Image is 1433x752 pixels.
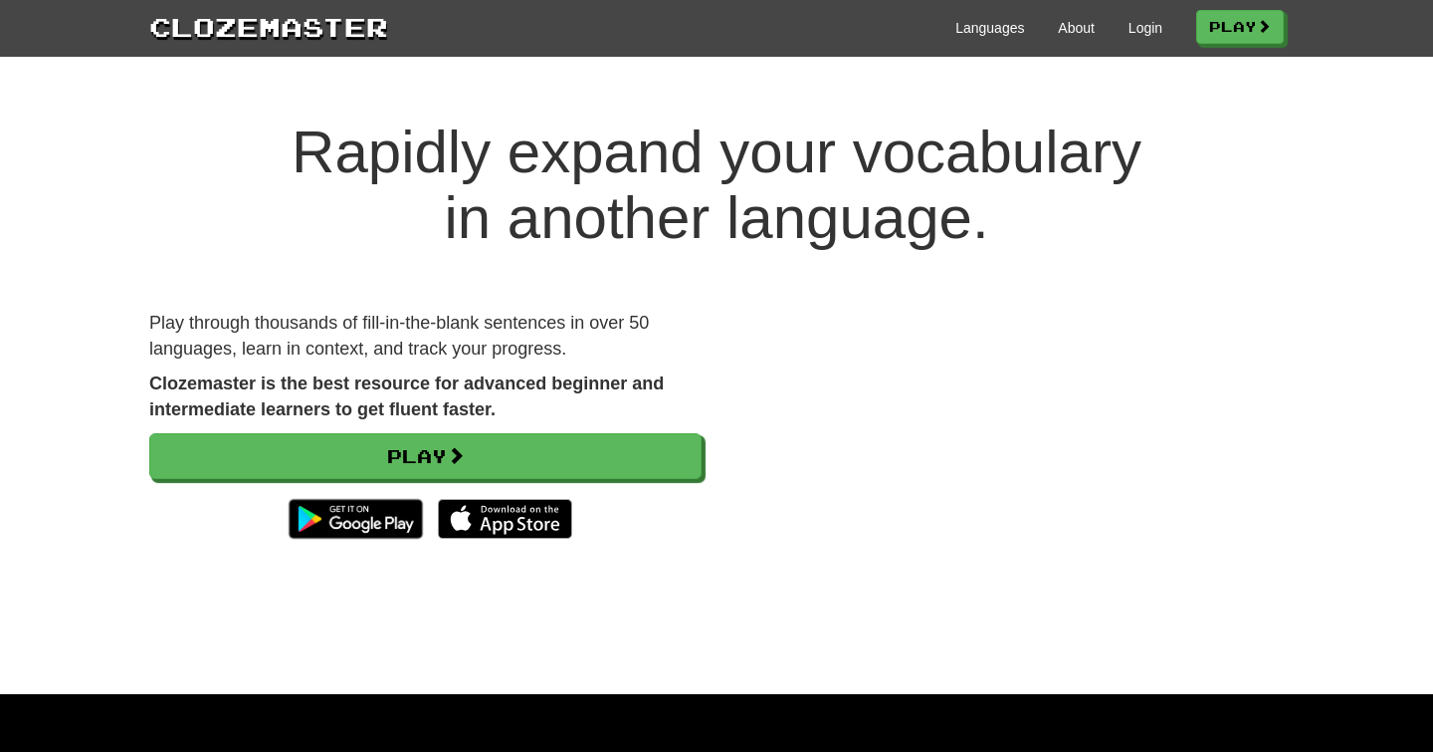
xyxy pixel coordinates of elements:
a: Clozemaster [149,8,388,45]
a: Login [1128,18,1162,38]
strong: Clozemaster is the best resource for advanced beginner and intermediate learners to get fluent fa... [149,374,664,419]
p: Play through thousands of fill-in-the-blank sentences in over 50 languages, learn in context, and... [149,311,702,362]
a: Play [149,433,702,479]
a: Languages [955,18,1024,38]
a: Play [1196,10,1284,44]
img: Download_on_the_App_Store_Badge_US-UK_135x40-25178aeef6eb6b83b96f5f2d004eda3bffbb37122de64afbaef7... [438,499,572,539]
img: Get it on Google Play [279,489,433,549]
a: About [1058,18,1095,38]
